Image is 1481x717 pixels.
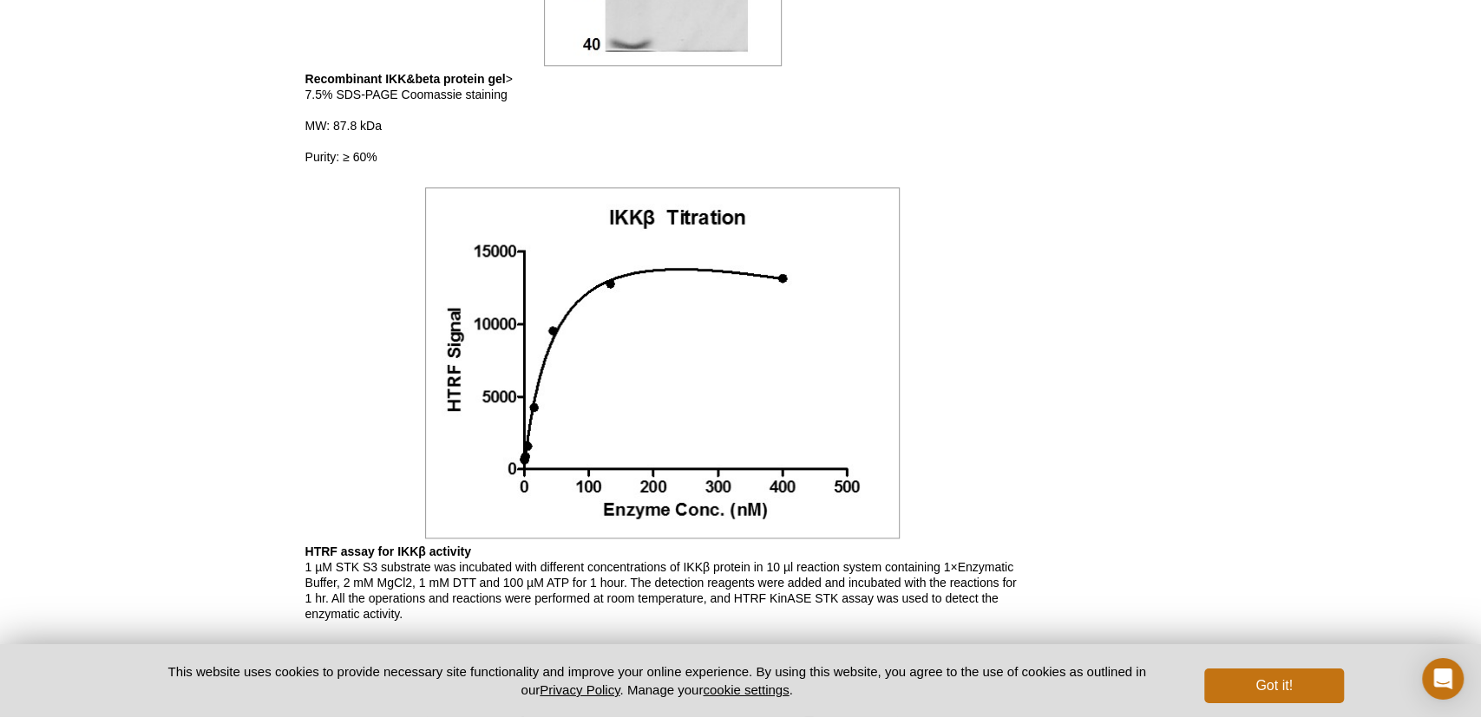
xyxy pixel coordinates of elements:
[540,682,619,697] a: Privacy Policy
[138,662,1176,699] p: This website uses cookies to provide necessary site functionality and improve your online experie...
[305,72,506,86] b: Recombinant IKK&beta protein gel
[305,544,1020,622] p: 1 µM STK S3 substrate was incubated with different concentrations of IKKβ protein in 10 µl reacti...
[1422,658,1464,700] div: Open Intercom Messenger
[703,682,789,697] button: cookie settings
[305,544,471,558] b: HTRF assay for IKKβ activity
[1204,668,1343,703] button: Got it!
[425,187,900,539] img: HTRF assay for IKKβ activity
[305,71,1020,165] p: > 7.5% SDS-PAGE Coomassie staining MW: 87.8 kDa Purity: ≥ 60%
